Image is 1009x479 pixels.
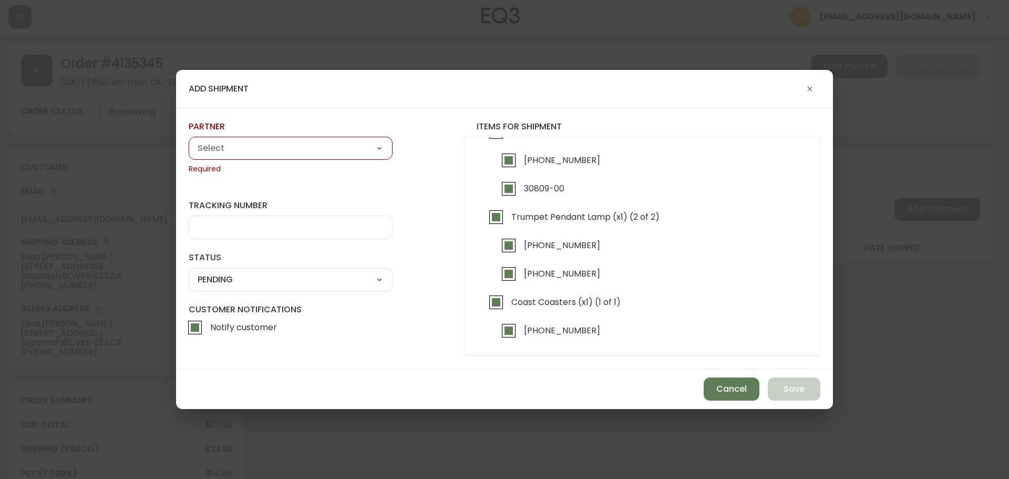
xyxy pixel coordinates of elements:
h4: items for shipment [464,121,820,133]
span: [PHONE_NUMBER] [524,240,600,251]
button: Cancel [704,378,759,401]
label: partner [189,121,393,133]
span: Coast Coasters (x1) (1 of 1) [511,297,621,308]
span: [PHONE_NUMBER] [524,155,600,166]
label: Customer Notifications [189,304,393,340]
span: [PERSON_NAME] (x1) (2 of 2) [511,126,630,137]
h4: add shipment [189,83,249,95]
span: Trumpet Pendant Lamp (x1) (2 of 2) [511,211,660,222]
span: Notify customer [210,322,277,333]
label: status [189,252,393,263]
span: Cancel [716,383,747,395]
label: tracking number [189,200,393,211]
span: [PHONE_NUMBER] [524,268,600,279]
span: 30809-00 [524,183,564,194]
span: [PHONE_NUMBER] [524,325,600,336]
span: Required [189,164,393,175]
